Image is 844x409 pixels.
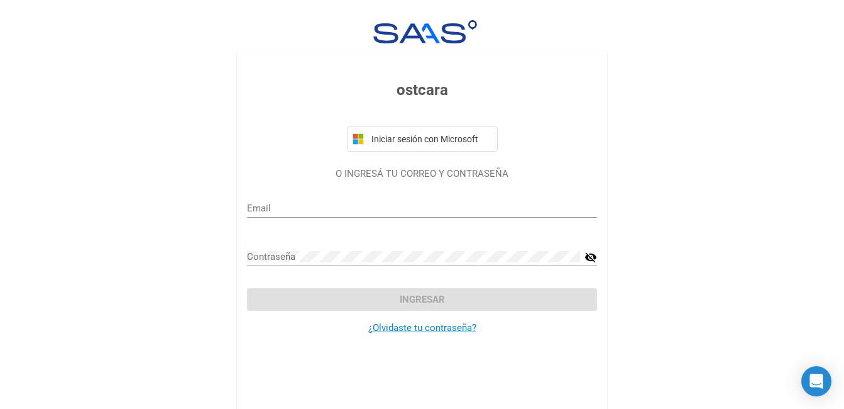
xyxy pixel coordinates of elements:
h3: ostcara [247,79,597,101]
p: O INGRESÁ TU CORREO Y CONTRASEÑA [247,167,597,181]
button: Iniciar sesión con Microsoft [347,126,498,152]
span: Ingresar [400,294,445,305]
span: Iniciar sesión con Microsoft [369,134,492,144]
a: ¿Olvidaste tu contraseña? [368,322,476,333]
div: Open Intercom Messenger [801,366,831,396]
mat-icon: visibility_off [584,250,597,265]
button: Ingresar [247,288,597,311]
